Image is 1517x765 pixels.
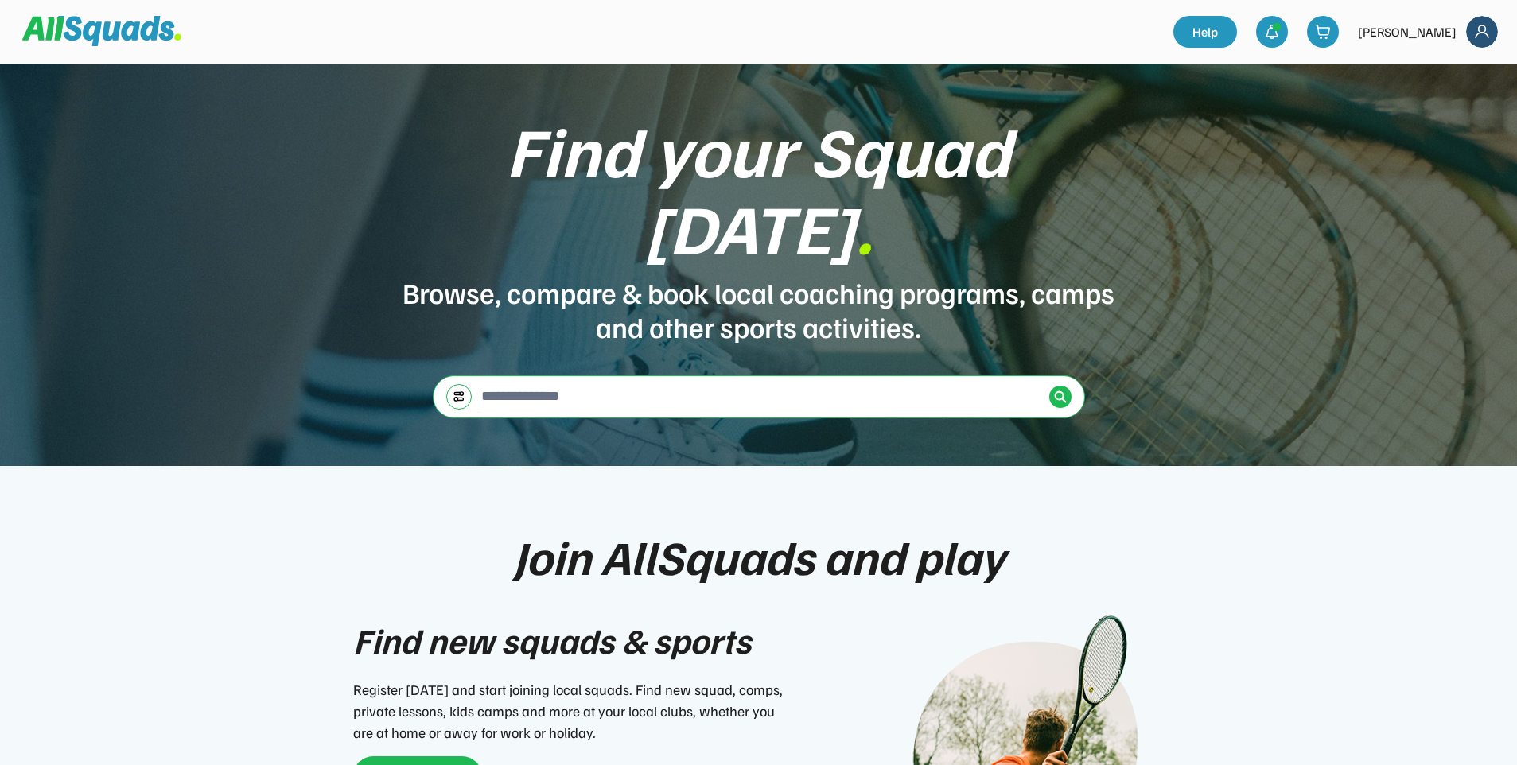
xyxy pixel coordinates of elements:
[1466,16,1498,48] img: Frame%2018.svg
[1315,24,1331,40] img: shopping-cart-01%20%281%29.svg
[1054,390,1067,403] img: Icon%20%2838%29.svg
[1264,24,1280,40] img: bell-03%20%281%29.svg
[453,390,465,402] img: settings-03.svg
[1358,22,1457,41] div: [PERSON_NAME]
[513,530,1005,582] div: Join AllSquads and play
[401,111,1117,266] div: Find your Squad [DATE]
[1173,16,1237,48] a: Help
[353,679,791,744] div: Register [DATE] and start joining local squads. Find new squad, comps, private lessons, kids camp...
[22,16,181,46] img: Squad%20Logo.svg
[401,275,1117,344] div: Browse, compare & book local coaching programs, camps and other sports activities.
[353,614,751,666] div: Find new squads & sports
[855,183,873,270] font: .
